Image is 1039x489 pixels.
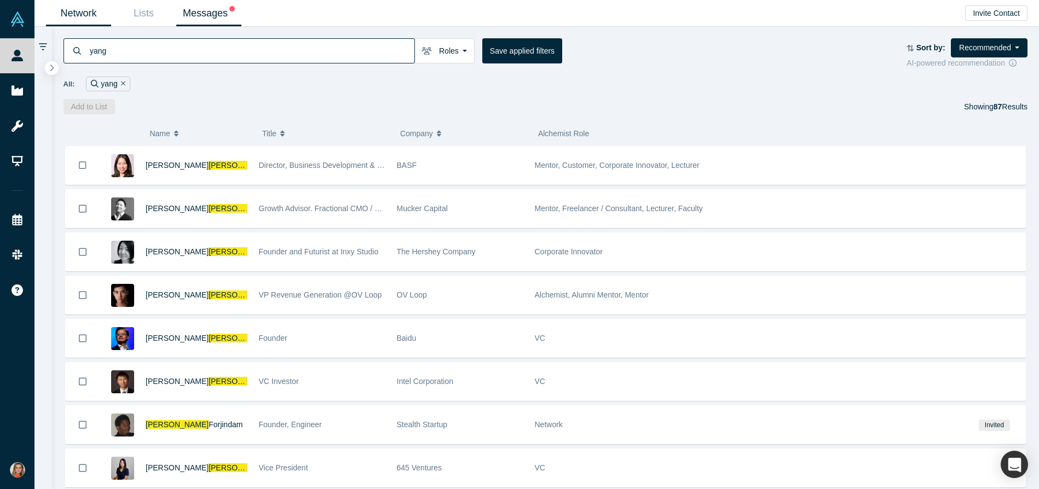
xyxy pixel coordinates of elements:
span: Company [400,122,433,145]
span: VC Investor [259,377,299,386]
span: [PERSON_NAME] [209,161,272,170]
button: Invite Contact [965,5,1028,21]
span: Title [262,122,276,145]
span: Growth Advisor. Fractional CMO / Marketing Consultant. Founder of RevOptica. [259,204,529,213]
img: Andrew Yang's Profile Image [111,284,134,307]
span: All: [64,79,75,90]
button: Save applied filters [482,38,562,63]
button: Name [149,122,251,145]
span: [PERSON_NAME] [209,247,272,256]
span: Stealth Startup [397,420,448,429]
span: The Hershey Company [397,247,476,256]
img: Mendy Yang's Profile Image [111,457,134,480]
img: Yang Forjindam's Profile Image [111,414,134,436]
span: Founder, Engineer [259,420,322,429]
span: Forjindam [209,420,243,429]
span: Invited [979,420,1009,431]
a: Lists [111,1,176,26]
span: Intel Corporation [397,377,454,386]
a: [PERSON_NAME][PERSON_NAME] [146,463,272,472]
span: [PERSON_NAME] [209,334,272,342]
span: Alchemist, Alumni Mentor, Mentor [535,290,649,299]
button: Bookmark [66,319,100,357]
button: Company [400,122,527,145]
img: Gulin Yilmaz's Account [10,462,25,478]
span: Corporate Innovator [535,247,603,256]
a: [PERSON_NAME][PERSON_NAME] [146,161,272,170]
button: Bookmark [66,363,100,400]
div: yang [86,77,130,91]
button: Title [262,122,389,145]
button: Bookmark [66,190,100,228]
span: OV Loop [397,290,427,299]
span: VC [535,377,545,386]
span: 645 Ventures [397,463,442,472]
a: Network [46,1,111,26]
a: [PERSON_NAME][PERSON_NAME] [146,290,272,299]
img: Alchemist Vault Logo [10,11,25,27]
img: Tim Yang's Profile Image [111,370,134,393]
button: Bookmark [66,449,100,487]
span: Name [149,122,170,145]
a: Messages [176,1,241,26]
span: [PERSON_NAME] [146,334,209,342]
span: [PERSON_NAME] [146,247,209,256]
span: [PERSON_NAME] [146,420,209,429]
button: Bookmark [66,406,100,444]
strong: 87 [994,102,1002,111]
img: Tony Yang's Profile Image [111,197,134,220]
button: Bookmark [66,146,100,184]
span: Baidu [397,334,417,342]
span: [PERSON_NAME] [146,377,209,386]
div: AI-powered recommendation [907,57,1028,69]
span: [PERSON_NAME] [146,204,209,213]
span: VC [535,463,545,472]
div: Showing [964,99,1028,114]
a: [PERSON_NAME][PERSON_NAME] [146,334,272,342]
a: [PERSON_NAME][PERSON_NAME] [146,204,272,213]
img: Lina Yang's Profile Image [111,241,134,264]
span: Mucker Capital [397,204,448,213]
button: Recommended [951,38,1028,57]
span: Mentor, Freelancer / Consultant, Lecturer, Faculty [535,204,703,213]
a: [PERSON_NAME][PERSON_NAME] [146,377,272,386]
span: Director, Business Development & Innovation, BASF [GEOGRAPHIC_DATA] [259,161,519,170]
a: [PERSON_NAME]Forjindam [146,420,243,429]
span: [PERSON_NAME] [146,290,209,299]
button: Add to List [64,99,115,114]
strong: Sort by: [916,43,945,52]
span: VC [535,334,545,342]
span: Alchemist Role [538,129,589,138]
span: [PERSON_NAME] [209,377,272,386]
span: Vice President [259,463,308,472]
span: [PERSON_NAME] [146,463,209,472]
button: Roles [414,38,475,63]
span: Network [535,420,563,429]
span: Results [994,102,1028,111]
button: Bookmark [66,233,100,271]
span: [PERSON_NAME] [209,463,272,472]
input: Search by name, title, company, summary, expertise, investment criteria or topics of focus [89,38,414,63]
a: [PERSON_NAME][PERSON_NAME] [146,247,272,256]
span: VP Revenue Generation @OV Loop [259,290,382,299]
button: Remove Filter [118,78,126,90]
img: Irene Yang's Profile Image [111,154,134,177]
span: [PERSON_NAME] [209,290,272,299]
span: Founder [259,334,287,342]
span: [PERSON_NAME] [146,161,209,170]
span: BASF [397,161,417,170]
img: Jerry Yang's Profile Image [111,327,134,350]
button: Bookmark [66,276,100,314]
span: [PERSON_NAME] [209,204,272,213]
span: Mentor, Customer, Corporate Innovator, Lecturer [535,161,700,170]
span: Founder and Futurist at Inxy Studio [259,247,379,256]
